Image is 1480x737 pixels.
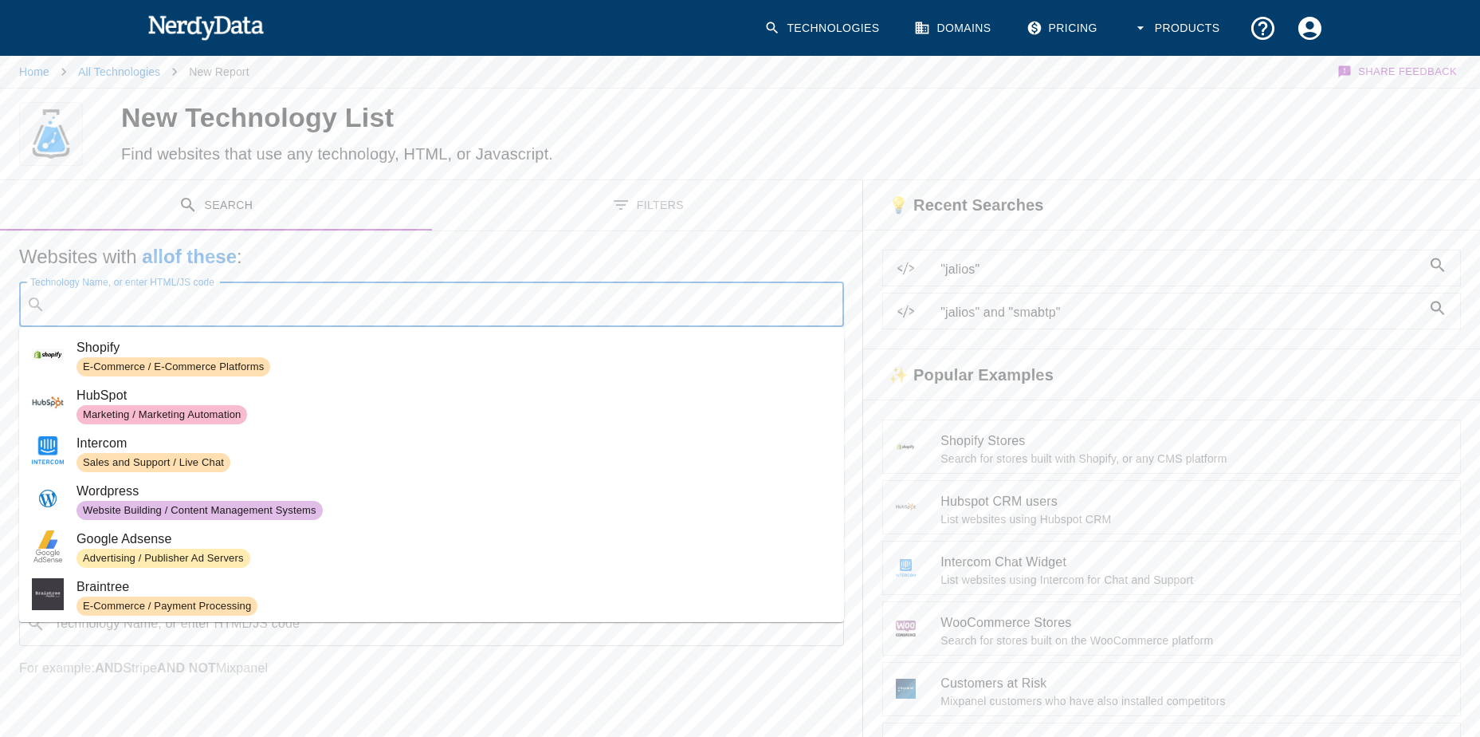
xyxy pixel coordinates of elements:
[940,553,1447,572] span: Intercom Chat Widget
[940,511,1447,527] p: List websites using Hubspot CRM
[940,693,1447,709] p: Mixpanel customers who have also installed competitors
[77,503,323,518] span: Website Building / Content Management Systems
[19,659,844,678] p: For example: Stripe Mixpanel
[1123,5,1233,52] button: Products
[95,661,123,675] b: AND
[121,141,785,167] h6: Find websites that use any technology, HTML, or Javascript.
[882,420,1461,474] a: Shopify StoresSearch for stores built with Shopify, or any CMS platform
[882,662,1461,716] a: Customers at RiskMixpanel customers who have also installed competitors
[1239,5,1286,52] button: Support and Documentation
[77,360,270,375] span: E-Commerce / E-Commerce Platforms
[157,661,216,675] b: AND NOT
[19,244,844,270] h5: Websites with :
[940,572,1447,588] p: List websites using Intercom for Chat and Support
[1017,5,1110,52] a: Pricing
[77,530,831,549] span: Google Adsense
[77,408,247,423] span: Marketing / Marketing Automation
[863,180,1056,230] h6: 💡 Recent Searches
[905,5,1003,52] a: Domains
[940,613,1447,633] span: WooCommerce Stores
[77,577,831,597] span: Braintree
[940,492,1447,511] span: Hubspot CRM users
[77,482,831,501] span: Wordpress
[1335,56,1461,88] button: Share Feedback
[142,246,237,267] b: all of these
[882,293,1461,329] a: "jalios" and "smabtp"
[77,551,250,566] span: Advertising / Publisher Ad Servers
[940,633,1447,648] p: Search for stores built on the WooCommerce platform
[940,432,1447,451] span: Shopify Stores
[882,601,1461,656] a: WooCommerce StoresSearch for stores built on the WooCommerce platform
[77,338,831,357] span: Shopify
[19,65,49,78] a: Home
[755,5,892,52] a: Technologies
[882,480,1461,534] a: Hubspot CRM usersList websites using Hubspot CRM
[26,102,76,166] img: logo
[432,180,864,231] button: Filters
[1286,5,1333,52] button: Account Settings
[77,455,230,471] span: Sales and Support / Live Chat
[19,56,249,88] nav: breadcrumb
[78,65,160,78] a: All Technologies
[77,386,831,405] span: HubSpot
[863,349,1066,399] h6: ✨ Popular Examples
[189,64,249,80] p: New Report
[940,303,1422,322] span: "jalios" and "smabtp"
[121,101,785,135] h4: New Technology List
[77,599,257,614] span: E-Commerce / Payment Processing
[940,260,1422,279] span: "jalios"
[77,434,831,453] span: Intercom
[940,451,1447,467] p: Search for stores built with Shopify, or any CMS platform
[940,674,1447,693] span: Customers at Risk
[30,275,214,289] label: Technology Name, or enter HTML/JS code
[147,11,265,43] img: NerdyData.com
[882,250,1461,286] a: "jalios"
[882,541,1461,595] a: Intercom Chat WidgetList websites using Intercom for Chat and Support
